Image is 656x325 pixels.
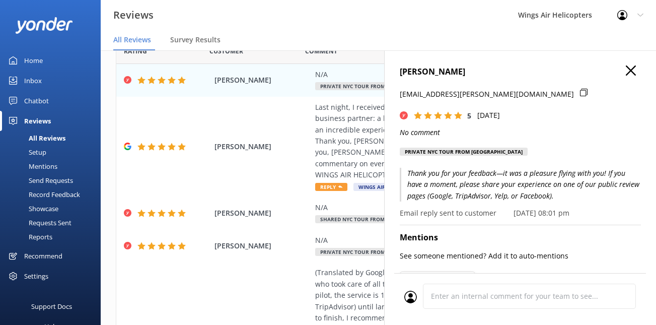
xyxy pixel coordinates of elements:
[214,141,310,152] span: [PERSON_NAME]
[400,208,496,219] p: Email reply sent to customer
[514,208,569,219] p: [DATE] 08:01 pm
[6,216,71,230] div: Requests Sent
[6,159,57,173] div: Mentions
[477,110,500,121] p: [DATE]
[6,230,52,244] div: Reports
[400,127,440,137] i: No comment
[209,46,243,56] span: Date
[24,71,42,91] div: Inbox
[315,102,572,181] div: Last night, I received an amazing birthday gift from my children and business partner: a helicopt...
[315,69,572,80] div: N/A
[467,111,471,120] span: 5
[404,291,417,303] img: user_profile.svg
[6,145,101,159] a: Setup
[6,159,101,173] a: Mentions
[626,66,636,77] button: Close
[31,296,72,316] div: Support Docs
[113,7,154,23] h3: Reviews
[24,91,49,111] div: Chatbot
[400,272,475,287] button: Team Mentions
[315,82,443,90] span: Private NYC Tour from [GEOGRAPHIC_DATA]
[6,230,101,244] a: Reports
[6,173,73,187] div: Send Requests
[400,66,641,79] h4: [PERSON_NAME]
[6,145,46,159] div: Setup
[6,187,101,202] a: Record Feedback
[24,266,48,286] div: Settings
[113,35,151,45] span: All Reviews
[6,187,80,202] div: Record Feedback
[6,131,101,145] a: All Reviews
[170,35,221,45] span: Survey Results
[315,215,443,223] span: Shared NYC Tour from [GEOGRAPHIC_DATA]
[214,75,310,86] span: [PERSON_NAME]
[400,231,641,244] h4: Mentions
[315,183,347,191] span: Reply
[400,148,528,156] div: Private NYC Tour from [GEOGRAPHIC_DATA]
[6,173,101,187] a: Send Requests
[6,131,65,145] div: All Reviews
[400,89,574,100] p: [EMAIL_ADDRESS][PERSON_NAME][DOMAIN_NAME]
[15,17,73,34] img: yonder-white-logo.png
[305,46,337,56] span: Question
[6,202,101,216] a: Showcase
[214,208,310,219] span: [PERSON_NAME]
[24,246,62,266] div: Recommend
[315,202,572,213] div: N/A
[214,240,310,251] span: [PERSON_NAME]
[353,183,426,191] span: Wings Air Helicopters
[400,250,641,262] p: See someone mentioned? Add it to auto-mentions
[315,235,572,246] div: N/A
[24,50,43,71] div: Home
[6,202,58,216] div: Showcase
[6,216,101,230] a: Requests Sent
[124,46,147,56] span: Date
[24,111,51,131] div: Reviews
[315,248,443,256] span: Private NYC Tour from [GEOGRAPHIC_DATA]
[400,168,641,202] p: Thank you for your feedback—it was a pleasure flying with you! If you have a moment, please share...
